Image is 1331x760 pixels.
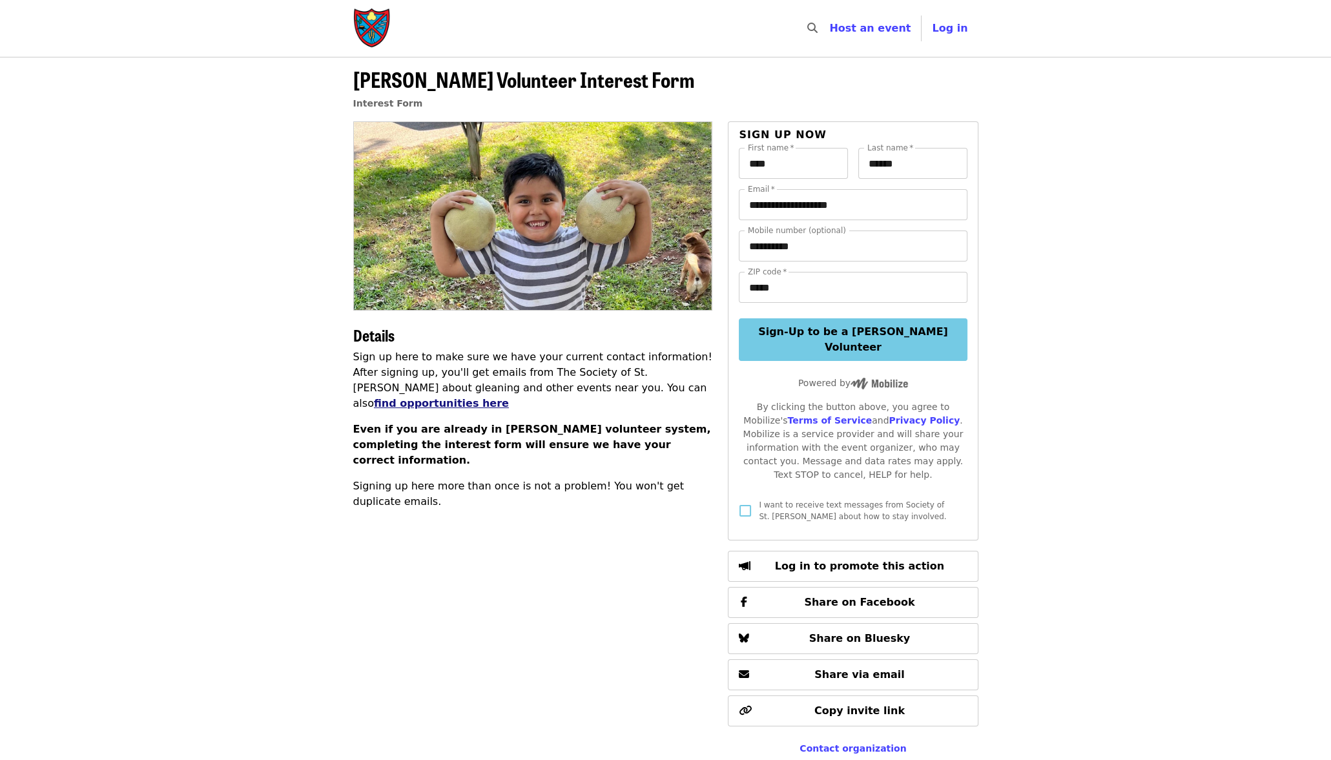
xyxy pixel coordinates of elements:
button: Copy invite link [728,695,978,726]
label: Email [748,185,775,193]
label: ZIP code [748,268,787,276]
span: Sign up now [739,128,827,141]
span: Details [353,324,395,346]
button: Share on Facebook [728,587,978,618]
img: Powered by Mobilize [851,378,908,389]
strong: Even if you are already in [PERSON_NAME] volunteer system, completing the interest form will ensu... [353,423,711,466]
span: Copy invite link [814,704,905,717]
input: Search [825,13,836,44]
button: Log in [922,15,978,41]
a: Privacy Policy [889,415,960,426]
span: [PERSON_NAME] Volunteer Interest Form [353,64,694,94]
span: Share on Bluesky [809,632,911,644]
a: Host an event [829,22,911,34]
a: Interest Form [353,98,423,108]
span: Log in [932,22,967,34]
span: I want to receive text messages from Society of St. [PERSON_NAME] about how to stay involved. [759,500,946,521]
p: Signing up here more than once is not a problem! You won't get duplicate emails. [353,478,713,509]
button: Log in to promote this action [728,551,978,582]
img: SoSA Volunteer Interest Form organized by Society of St. Andrew [354,122,712,309]
label: Mobile number (optional) [748,227,846,234]
label: Last name [867,144,913,152]
button: Share via email [728,659,978,690]
input: ZIP code [739,272,967,303]
span: Share on Facebook [804,596,914,608]
a: find opportunities here [374,397,509,409]
div: By clicking the button above, you agree to Mobilize's and . Mobilize is a service provider and wi... [739,400,967,482]
input: Email [739,189,967,220]
label: First name [748,144,794,152]
p: Sign up here to make sure we have your current contact information! After signing up, you'll get ... [353,349,713,411]
i: search icon [807,22,818,34]
a: Contact organization [800,743,906,754]
span: Log in to promote this action [775,560,944,572]
input: First name [739,148,848,179]
input: Mobile number (optional) [739,231,967,262]
span: Powered by [798,378,908,388]
span: Share via email [814,668,905,681]
button: Share on Bluesky [728,623,978,654]
button: Sign-Up to be a [PERSON_NAME] Volunteer [739,318,967,361]
img: Society of St. Andrew - Home [353,8,392,49]
a: Terms of Service [787,415,872,426]
input: Last name [858,148,967,179]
